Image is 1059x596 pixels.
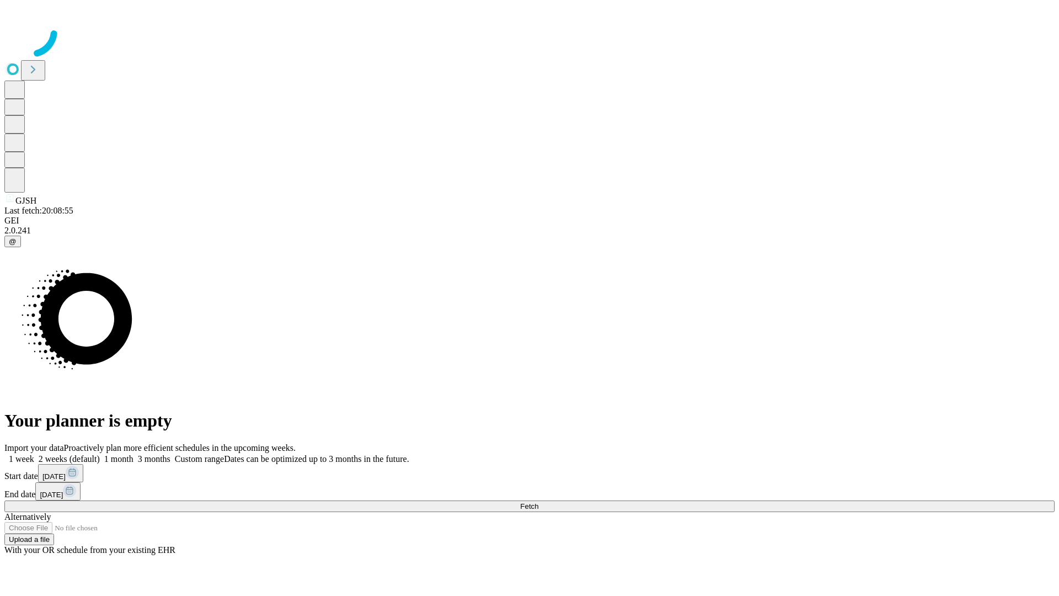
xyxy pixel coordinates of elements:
[224,454,409,464] span: Dates can be optimized up to 3 months in the future.
[40,491,63,499] span: [DATE]
[138,454,170,464] span: 3 months
[42,472,66,481] span: [DATE]
[104,454,133,464] span: 1 month
[64,443,296,453] span: Proactively plan more efficient schedules in the upcoming weeks.
[39,454,100,464] span: 2 weeks (default)
[520,502,538,510] span: Fetch
[4,226,1055,236] div: 2.0.241
[4,464,1055,482] div: Start date
[4,501,1055,512] button: Fetch
[35,482,81,501] button: [DATE]
[9,454,34,464] span: 1 week
[4,512,51,521] span: Alternatively
[9,237,17,246] span: @
[4,534,54,545] button: Upload a file
[4,411,1055,431] h1: Your planner is empty
[4,206,73,215] span: Last fetch: 20:08:55
[4,236,21,247] button: @
[4,216,1055,226] div: GEI
[38,464,83,482] button: [DATE]
[4,443,64,453] span: Import your data
[15,196,36,205] span: GJSH
[4,545,175,555] span: With your OR schedule from your existing EHR
[4,482,1055,501] div: End date
[175,454,224,464] span: Custom range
